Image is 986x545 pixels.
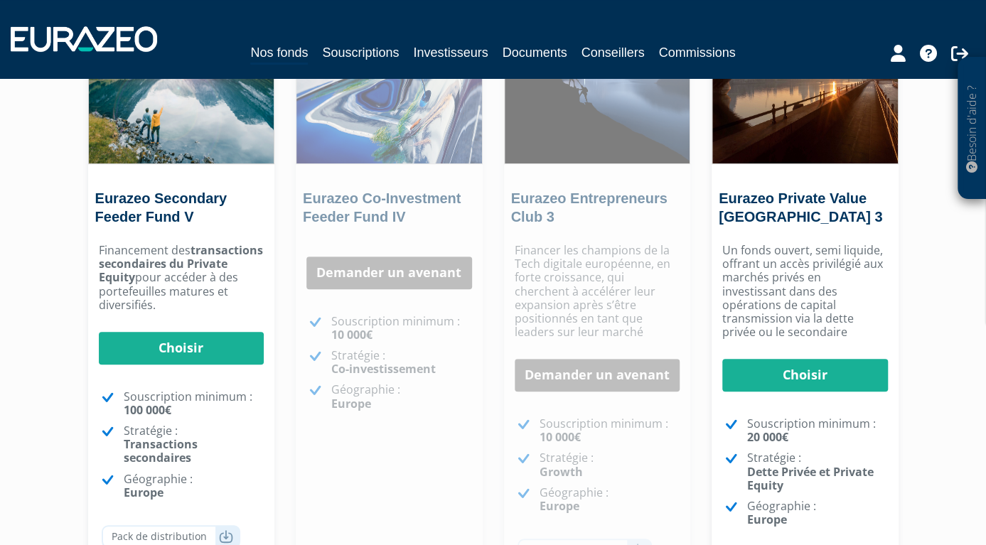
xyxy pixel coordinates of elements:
a: Eurazeo Secondary Feeder Fund V [95,190,227,225]
strong: Europe [540,498,579,514]
a: Investisseurs [413,43,488,63]
a: Souscriptions [322,43,399,63]
strong: 10 000€ [331,327,373,342]
strong: Dette Privée et Private Equity [747,464,874,493]
a: Commissions [659,43,736,63]
a: Eurazeo Co-Investment Feeder Fund IV [303,190,461,225]
strong: Transactions secondaires [124,436,198,465]
a: Eurazeo Entrepreneurs Club 3 [511,190,668,225]
strong: Europe [331,396,371,411]
p: Souscription minimum : [540,417,680,444]
p: Géographie : [124,473,264,500]
a: Demander un avenant [306,257,472,289]
p: Stratégie : [124,424,264,465]
a: Eurazeo Private Value [GEOGRAPHIC_DATA] 3 [719,190,882,225]
p: Géographie : [747,500,888,527]
a: Nos fonds [250,43,308,65]
strong: 100 000€ [124,402,171,418]
p: Stratégie : [331,349,472,376]
a: Conseillers [582,43,645,63]
strong: 20 000€ [747,429,788,445]
p: Stratégie : [747,451,888,492]
strong: Europe [124,485,164,500]
strong: transactions secondaires du Private Equity [99,242,263,285]
p: Souscription minimum : [747,417,888,444]
strong: Co-investissement [331,361,436,377]
p: Un fonds ouvert, semi liquide, offrant un accès privilégié aux marchés privés en investissant dan... [722,244,888,339]
p: Besoin d'aide ? [964,65,980,193]
p: Financer les champions de la Tech digitale européenne, en forte croissance, qui cherchent à accél... [515,244,680,339]
p: Géographie : [540,486,680,513]
a: Documents [503,43,567,63]
strong: Growth [540,464,583,480]
a: Choisir [99,332,264,365]
p: Souscription minimum : [124,390,264,417]
p: Géographie : [331,383,472,410]
p: Souscription minimum : [331,315,472,342]
p: Financement des pour accéder à des portefeuilles matures et diversifiés. [99,244,264,312]
p: Stratégie : [540,451,680,478]
a: Demander un avenant [515,359,680,392]
strong: Europe [747,512,787,527]
strong: 10 000€ [540,429,581,445]
a: Choisir [722,359,888,392]
img: 1732889491-logotype_eurazeo_blanc_rvb.png [11,26,157,52]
